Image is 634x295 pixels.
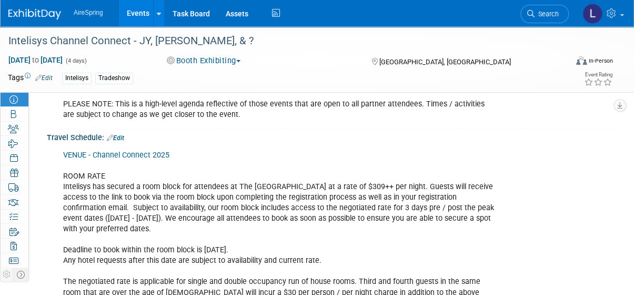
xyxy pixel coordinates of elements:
[1,268,13,281] td: Personalize Event Tab Strip
[576,56,587,65] img: Format-Inperson.png
[582,4,602,24] img: Lisa Chow
[62,73,92,84] div: Intelisys
[63,150,169,159] a: VENUE - Channel Connect 2025
[65,57,87,64] span: (4 days)
[47,129,613,143] div: Travel Schedule:
[107,134,124,141] a: Edit
[74,9,103,16] span: AireSpring
[13,268,29,281] td: Toggle Event Tabs
[31,56,41,64] span: to
[8,72,53,84] td: Tags
[5,32,561,51] div: Intelisys Channel Connect - JY, [PERSON_NAME], & ?
[584,72,612,77] div: Event Rating
[520,5,569,23] a: Search
[8,55,63,65] span: [DATE] [DATE]
[525,55,613,71] div: Event Format
[588,57,613,65] div: In-Person
[379,58,510,66] span: [GEOGRAPHIC_DATA], [GEOGRAPHIC_DATA]
[95,73,133,84] div: Tradeshow
[535,10,559,18] span: Search
[35,74,53,82] a: Edit
[8,9,61,19] img: ExhibitDay
[163,55,245,66] button: Booth Exhibiting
